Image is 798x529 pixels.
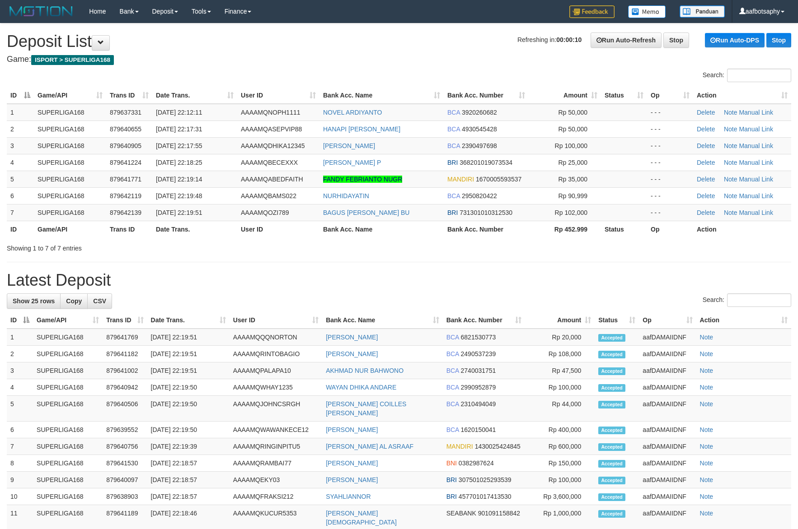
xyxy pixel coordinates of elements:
span: BCA [446,400,459,408]
span: Refreshing in: [517,36,582,43]
span: [DATE] 22:17:31 [156,125,202,133]
td: [DATE] 22:18:57 [147,472,230,488]
td: 10 [7,488,33,505]
td: SUPERLIGA168 [34,204,106,221]
a: Delete [697,159,715,166]
td: 7 [7,204,34,221]
span: BCA [447,192,460,200]
a: Run Auto-Refresh [591,32,662,48]
td: aafDAMAIIDNF [639,472,696,488]
td: AAAAMQRINGINPITU5 [230,438,322,455]
td: Rp 100,000 [525,379,595,396]
a: Note [700,510,714,517]
label: Search: [703,69,791,82]
td: 5 [7,396,33,422]
td: 879640097 [103,472,147,488]
th: Action [693,221,791,237]
th: Op: activate to sort column ascending [639,312,696,329]
a: AKHMAD NUR BAHWONO [326,367,404,374]
td: 8 [7,455,33,472]
a: Manual Link [739,109,773,116]
th: Bank Acc. Name: activate to sort column ascending [322,312,442,329]
a: Note [724,209,737,216]
th: Status: activate to sort column ascending [601,87,647,104]
a: Note [700,426,714,433]
td: [DATE] 22:19:51 [147,362,230,379]
td: Rp 47,500 [525,362,595,379]
td: SUPERLIGA168 [34,104,106,121]
a: FANDY FEBRIANTO NUGR [323,176,402,183]
th: Rp 452.999 [529,221,601,237]
span: SEABANK [446,510,476,517]
td: 879641530 [103,455,147,472]
td: SUPERLIGA168 [34,187,106,204]
td: AAAAMQPALAPA10 [230,362,322,379]
span: Rp 25,000 [558,159,587,166]
td: Rp 108,000 [525,346,595,362]
th: Date Trans.: activate to sort column ascending [152,87,237,104]
h4: Game: [7,55,791,64]
h1: Latest Deposit [7,271,791,289]
a: Note [700,350,714,357]
th: Op [647,221,693,237]
td: 3 [7,362,33,379]
th: Bank Acc. Name [319,221,444,237]
span: Copy 1430025424845 to clipboard [475,443,521,450]
td: 879639552 [103,422,147,438]
span: Copy 2740031751 to clipboard [461,367,496,374]
a: [PERSON_NAME][DEMOGRAPHIC_DATA] [326,510,397,526]
td: [DATE] 22:19:51 [147,329,230,346]
th: User ID: activate to sort column ascending [237,87,319,104]
span: [DATE] 22:19:51 [156,209,202,216]
a: Note [700,459,714,467]
td: SUPERLIGA168 [34,171,106,187]
td: SUPERLIGA168 [33,362,103,379]
span: AAAAMQDHIKA12345 [241,142,305,149]
td: aafDAMAIIDNF [639,438,696,455]
td: 4 [7,154,34,171]
th: User ID [237,221,319,237]
span: BNI [446,459,457,467]
img: Button%20Memo.svg [628,5,666,18]
th: Game/API [34,221,106,237]
th: Bank Acc. Number: activate to sort column ascending [444,87,529,104]
td: [DATE] 22:19:39 [147,438,230,455]
span: Accepted [598,351,625,358]
th: Trans ID: activate to sort column ascending [103,312,147,329]
span: Rp 50,000 [558,109,587,116]
a: SYAHLIANNOR [326,493,371,500]
a: [PERSON_NAME] COILLES [PERSON_NAME] [326,400,406,417]
th: Action: activate to sort column ascending [693,87,791,104]
td: SUPERLIGA168 [33,346,103,362]
td: - - - [647,104,693,121]
a: Note [724,142,737,149]
a: Delete [697,125,715,133]
a: Delete [697,192,715,200]
a: Manual Link [739,176,773,183]
span: [DATE] 22:19:14 [156,176,202,183]
td: 879640942 [103,379,147,396]
span: Copy [66,297,82,305]
td: AAAAMQFRAKSI212 [230,488,322,505]
a: Note [724,192,737,200]
td: 6 [7,187,34,204]
td: SUPERLIGA168 [33,379,103,396]
td: Rp 150,000 [525,455,595,472]
td: [DATE] 22:19:51 [147,346,230,362]
a: Note [700,334,714,341]
td: 879640506 [103,396,147,422]
th: Amount: activate to sort column ascending [529,87,601,104]
input: Search: [727,69,791,82]
a: Stop [766,33,791,47]
th: Game/API: activate to sort column ascending [34,87,106,104]
td: [DATE] 22:19:50 [147,379,230,396]
span: AAAAMQBECEXXX [241,159,298,166]
td: SUPERLIGA168 [34,121,106,137]
td: - - - [647,121,693,137]
span: Copy 2490537239 to clipboard [461,350,496,357]
td: 2 [7,121,34,137]
td: aafDAMAIIDNF [639,346,696,362]
a: Note [724,109,737,116]
td: - - - [647,171,693,187]
a: [PERSON_NAME] P [323,159,381,166]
